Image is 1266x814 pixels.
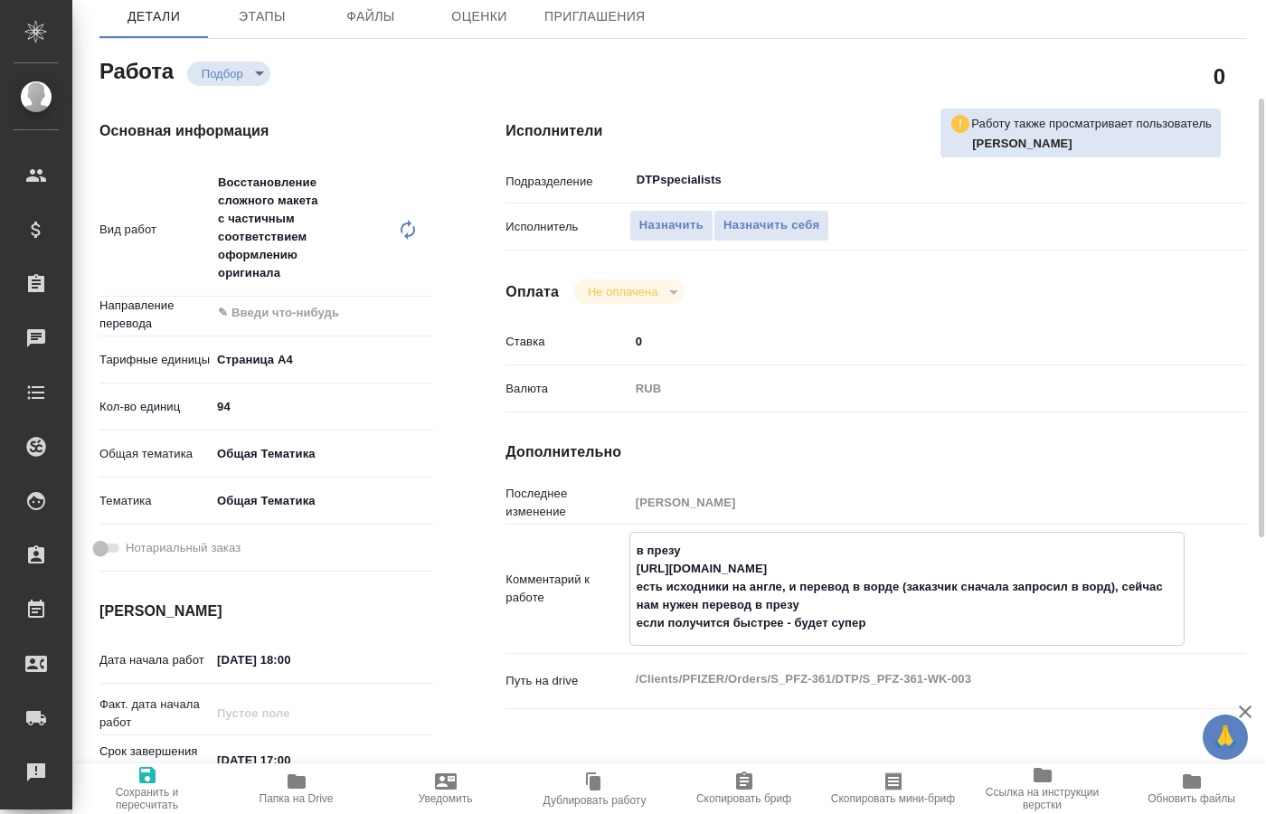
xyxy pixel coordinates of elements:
b: [PERSON_NAME] [972,137,1072,150]
span: Детали [110,5,197,28]
div: Подбор [187,62,270,86]
span: Этапы [219,5,306,28]
span: Скопировать бриф [696,792,791,805]
button: Дублировать работу [520,763,669,814]
h2: 0 [1214,61,1225,91]
textarea: в презу [URL][DOMAIN_NAME] есть исходники на англе, и перевод в ворде (заказчик сначала запросил ... [630,535,1184,639]
h4: Исполнители [505,120,1246,142]
p: Подразделение [505,173,628,191]
span: Уведомить [419,792,473,805]
p: Дата начала работ [99,651,211,669]
div: Страница А4 [211,345,433,375]
p: Путь на drive [505,672,628,690]
p: Тематика [99,492,211,510]
button: Назначить [629,210,713,241]
p: Факт. дата начала работ [99,696,211,732]
p: Комментарий к работе [505,571,628,607]
button: 🙏 [1203,715,1248,760]
h4: Оплата [505,281,559,303]
input: ✎ Введи что-нибудь [211,747,369,773]
p: Направление перевода [99,297,211,333]
button: Уведомить [371,763,520,814]
span: Дублировать работу [543,794,647,807]
span: Ссылка на инструкции верстки [978,786,1106,811]
button: Папка на Drive [222,763,371,814]
p: Общая тематика [99,445,211,463]
h4: Дополнительно [505,441,1246,463]
input: Пустое поле [629,489,1185,516]
input: ✎ Введи что-нибудь [211,647,369,673]
button: Open [423,311,427,315]
span: Папка на Drive [260,792,334,805]
button: Скопировать мини-бриф [818,763,968,814]
input: ✎ Введи что-нибудь [629,328,1185,355]
p: Работу также просматривает пользователь [971,115,1212,133]
span: Нотариальный заказ [126,539,241,557]
button: Ссылка на инструкции верстки [968,763,1117,814]
button: Обновить файлы [1117,763,1266,814]
p: Валюта [505,380,628,398]
button: Назначить себя [713,210,829,241]
h4: Основная информация [99,120,433,142]
div: RUB [629,374,1185,404]
h2: Работа [99,53,174,86]
p: Кол-во единиц [99,398,211,416]
input: ✎ Введи что-нибудь [211,393,433,420]
button: Не оплачена [582,284,663,299]
span: Назначить себя [723,215,819,236]
p: Исполнитель [505,218,628,236]
div: Общая Тематика [211,439,433,469]
button: Скопировать бриф [669,763,818,814]
button: Сохранить и пересчитать [72,763,222,814]
span: Файлы [327,5,414,28]
p: Тарифные единицы [99,351,211,369]
span: Назначить [639,215,704,236]
p: Последнее изменение [505,485,628,521]
span: Обновить файлы [1148,792,1235,805]
button: Подбор [196,66,249,81]
span: 🙏 [1210,718,1241,756]
p: Оксютович Ирина [972,135,1212,153]
span: Скопировать мини-бриф [831,792,955,805]
input: Пустое поле [211,700,369,726]
input: ✎ Введи что-нибудь [216,302,367,324]
div: Подбор [573,279,685,304]
h4: [PERSON_NAME] [99,601,433,622]
p: Ставка [505,333,628,351]
textarea: /Clients/PFIZER/Orders/S_PFZ-361/DTP/S_PFZ-361-WK-003 [629,664,1185,695]
span: Сохранить и пересчитать [83,786,211,811]
span: Приглашения [544,5,646,28]
p: Вид работ [99,221,211,239]
p: Срок завершения работ [99,743,211,779]
div: Общая Тематика [211,486,433,516]
button: Open [1175,178,1178,182]
span: Оценки [436,5,523,28]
